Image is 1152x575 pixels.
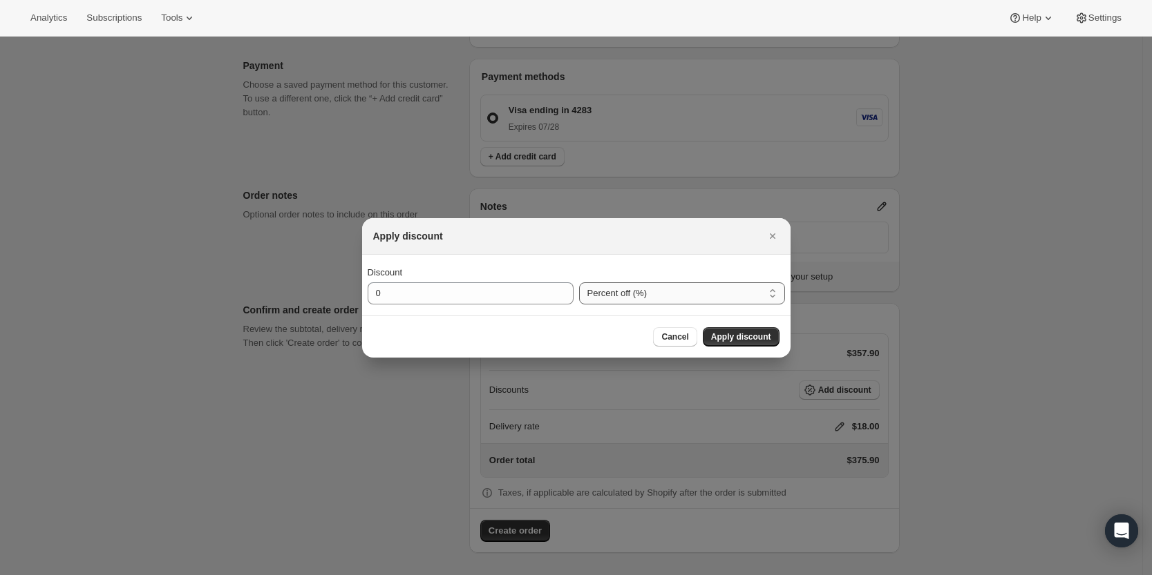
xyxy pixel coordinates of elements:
span: Apply discount [711,331,771,342]
button: Analytics [22,8,75,28]
div: Open Intercom Messenger [1105,514,1138,547]
button: Subscriptions [78,8,150,28]
span: Subscriptions [86,12,142,23]
button: Close [763,226,782,246]
span: Discount [368,267,403,277]
span: Analytics [30,12,67,23]
button: Cancel [653,327,697,347]
button: Settings [1066,8,1130,28]
span: Cancel [661,331,688,342]
h2: Apply discount [373,229,443,243]
button: Help [1000,8,1063,28]
button: Apply discount [703,327,780,347]
span: Help [1022,12,1041,23]
button: Tools [153,8,205,28]
span: Tools [161,12,182,23]
span: Settings [1088,12,1122,23]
